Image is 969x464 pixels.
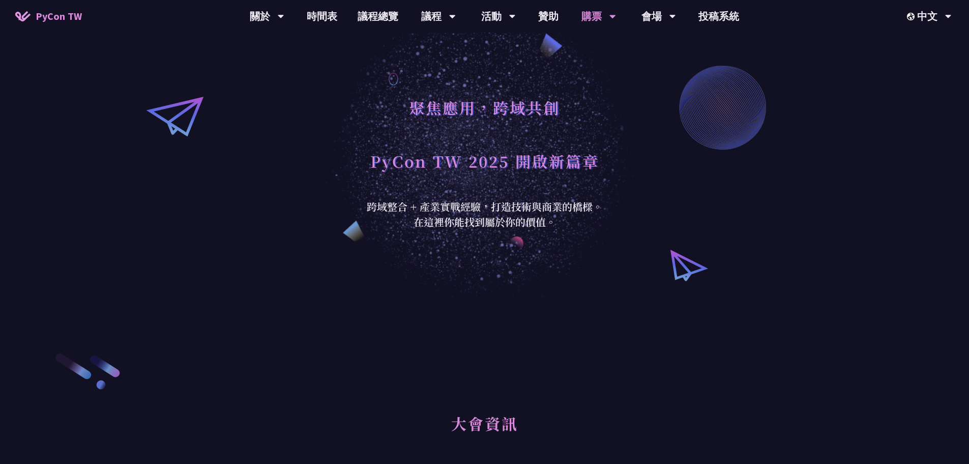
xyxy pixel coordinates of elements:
img: Home icon of PyCon TW 2025 [15,11,31,21]
h1: PyCon TW 2025 開啟新篇章 [370,146,599,176]
div: 跨域整合 + 產業實戰經驗，打造技術與商業的橋樑。 在這裡你能找到屬於你的價值。 [360,199,609,230]
h1: 聚焦應用，跨域共創 [409,92,560,123]
a: PyCon TW [5,4,92,29]
span: PyCon TW [36,9,82,24]
h2: 大會資訊 [165,403,804,459]
img: Locale Icon [907,13,917,20]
